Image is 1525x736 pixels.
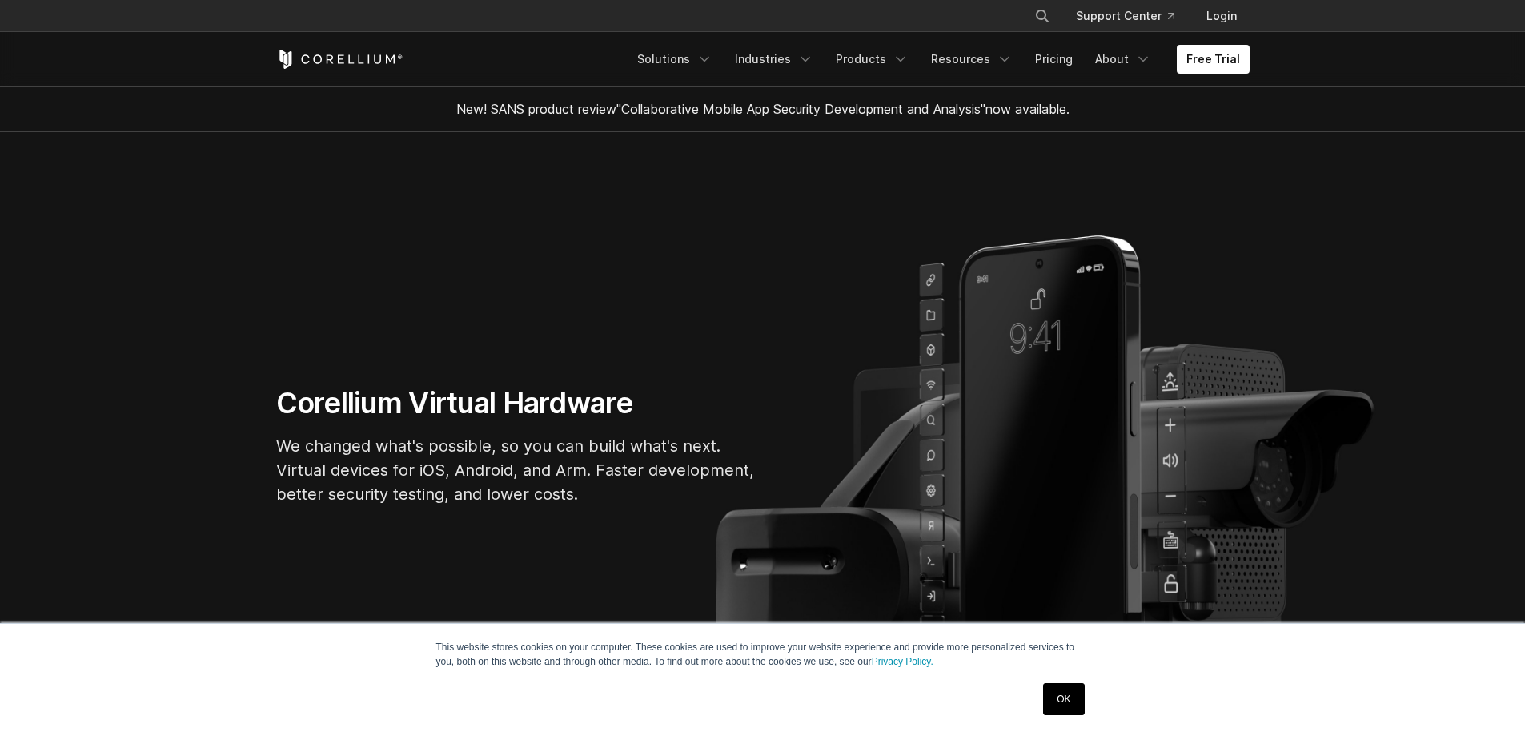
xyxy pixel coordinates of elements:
h1: Corellium Virtual Hardware [276,385,756,421]
button: Search [1028,2,1057,30]
a: Resources [921,45,1022,74]
a: Corellium Home [276,50,403,69]
span: New! SANS product review now available. [456,101,1070,117]
a: Solutions [628,45,722,74]
a: Free Trial [1177,45,1250,74]
a: About [1086,45,1161,74]
div: Navigation Menu [1015,2,1250,30]
a: Login [1194,2,1250,30]
a: Industries [725,45,823,74]
p: We changed what's possible, so you can build what's next. Virtual devices for iOS, Android, and A... [276,434,756,506]
div: Navigation Menu [628,45,1250,74]
a: Support Center [1063,2,1187,30]
a: Privacy Policy. [872,656,933,667]
a: Products [826,45,918,74]
a: OK [1043,683,1084,715]
a: "Collaborative Mobile App Security Development and Analysis" [616,101,985,117]
p: This website stores cookies on your computer. These cookies are used to improve your website expe... [436,640,1090,669]
a: Pricing [1025,45,1082,74]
